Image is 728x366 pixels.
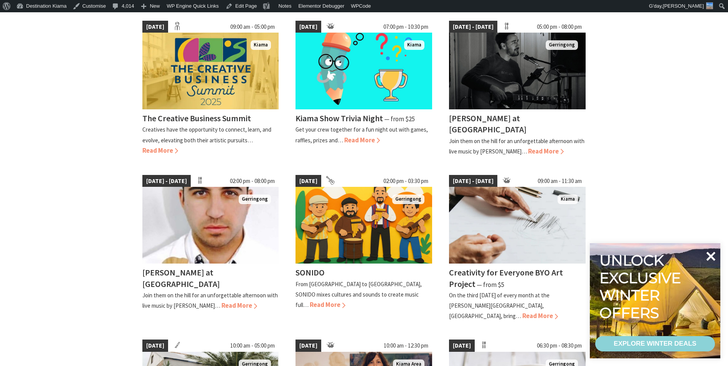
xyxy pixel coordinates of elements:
div: Unlock exclusive winter offers [599,252,684,321]
a: [DATE] - [DATE] 05:00 pm - 08:00 pm Matt Dundas Gerringong [PERSON_NAME] at [GEOGRAPHIC_DATA] Joi... [449,21,586,157]
a: EXPLORE WINTER DEALS [595,336,715,351]
span: Read More [142,146,178,155]
p: On the third [DATE] of every month at the [PERSON_NAME][GEOGRAPHIC_DATA], [GEOGRAPHIC_DATA], bring… [449,292,550,320]
span: 10:00 am - 12:30 pm [380,340,432,352]
span: Kiama [404,40,424,50]
span: [DATE] - [DATE] [142,175,191,187]
h4: SONIDO [295,267,325,278]
span: 10:00 am - 05:00 pm [226,340,279,352]
h4: The Creative Business Summit [142,113,251,124]
span: [DATE] [295,340,321,352]
p: Join them on the hill for an unforgettable afternoon with live music by [PERSON_NAME]… [449,137,584,155]
span: [DATE] [142,21,168,33]
span: 02:00 pm - 08:00 pm [226,175,279,187]
a: [DATE] - [DATE] 09:00 am - 11:30 am Pencil Drawing Kiama Creativity for Everyone BYO Art Project ... [449,175,586,321]
span: Read More [528,147,564,155]
span: Kiama [251,40,271,50]
span: Read More [221,301,257,310]
p: Creatives have the opportunity to connect, learn, and evolve, elevating both their artistic pursu... [142,126,271,143]
span: 05:00 pm - 08:00 pm [533,21,586,33]
img: Illustration of 4 men playing instruments [295,187,432,264]
img: Jason Invernon [142,187,279,264]
span: [DATE] - [DATE] [449,175,497,187]
span: Read More [310,300,345,309]
img: 3-150x150.jpg [706,2,713,9]
span: [DATE] [295,21,321,33]
p: From [GEOGRAPHIC_DATA] to [GEOGRAPHIC_DATA], SONIDO mixes cultures and sounds to create music full… [295,280,422,308]
a: [DATE] 02:00 pm - 03:30 pm Illustration of 4 men playing instruments Gerringong SONIDO From [GEOG... [295,175,432,321]
span: Read More [344,136,380,144]
img: creative Business Summit [142,33,279,109]
span: [DATE] - [DATE] [449,21,497,33]
img: Matt Dundas [449,33,586,109]
span: 09:00 am - 11:30 am [534,175,586,187]
img: Pencil Drawing [449,187,586,264]
h4: [PERSON_NAME] at [GEOGRAPHIC_DATA] [142,267,220,289]
span: 02:00 pm - 03:30 pm [380,175,432,187]
span: Gerringong [392,195,424,204]
span: ⁠— from $5 [477,280,504,289]
span: [DATE] [295,175,321,187]
a: [DATE] 09:00 am - 05:00 pm creative Business Summit Kiama The Creative Business Summit Creatives ... [142,21,279,157]
h4: Kiama Show Trivia Night [295,113,383,124]
span: Kiama [558,195,578,204]
a: [DATE] 07:00 pm - 10:30 pm trivia night Kiama Kiama Show Trivia Night ⁠— from $25 Get your crew t... [295,21,432,157]
span: 09:00 am - 05:00 pm [226,21,279,33]
p: Join them on the hill for an unforgettable afternoon with live music by [PERSON_NAME]… [142,292,278,309]
span: [DATE] [449,340,475,352]
a: [DATE] - [DATE] 02:00 pm - 08:00 pm Jason Invernon Gerringong [PERSON_NAME] at [GEOGRAPHIC_DATA] ... [142,175,279,321]
span: 06:30 pm - 08:30 pm [533,340,586,352]
img: trivia night [295,33,432,109]
h4: Creativity for Everyone BYO Art Project [449,267,563,289]
span: [PERSON_NAME] [663,3,704,9]
div: EXPLORE WINTER DEALS [614,336,696,351]
h4: [PERSON_NAME] at [GEOGRAPHIC_DATA] [449,113,527,135]
span: ⁠— from $25 [384,115,415,123]
span: [DATE] [142,340,168,352]
span: Gerringong [546,40,578,50]
span: Gerringong [239,195,271,204]
span: 07:00 pm - 10:30 pm [380,21,432,33]
p: Get your crew together for a fun night out with games, raffles, prizes and… [295,126,428,143]
span: Read More [522,312,558,320]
